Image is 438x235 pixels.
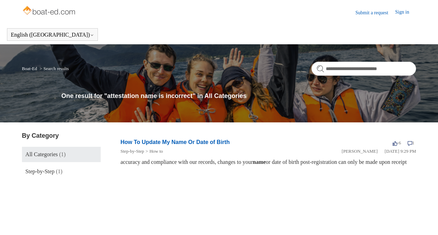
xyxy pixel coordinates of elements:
a: Submit a request [355,9,395,16]
a: Sign in [395,8,416,17]
time: 03/15/2022, 21:29 [385,149,416,154]
a: How to [149,149,163,154]
span: 1 [408,140,415,145]
div: Live chat [415,212,433,230]
a: How To Update My Name Or Date of Birth [121,139,230,145]
span: All Categories [25,151,58,157]
h1: One result for "attestation name is incorrect" in All Categories [61,91,416,101]
input: Search [312,62,416,76]
div: accuracy and compliance with our records, changes to your or date of birth post-registration can ... [121,158,416,166]
a: Step-by-Step (1) [22,164,101,179]
li: [PERSON_NAME] [342,148,378,155]
li: Boat-Ed [22,66,38,71]
li: Step-by-Step [121,148,144,155]
em: name [253,159,266,165]
span: (1) [56,168,62,174]
li: How to [144,148,163,155]
a: Step-by-Step [121,149,144,154]
span: (1) [59,151,66,157]
img: Boat-Ed Help Center home page [22,4,77,18]
li: Search results [38,66,69,71]
button: English ([GEOGRAPHIC_DATA]) [11,32,94,38]
a: All Categories (1) [22,147,101,162]
h3: By Category [22,131,101,141]
a: Boat-Ed [22,66,37,71]
span: -6 [393,140,401,145]
span: Step-by-Step [25,168,55,174]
